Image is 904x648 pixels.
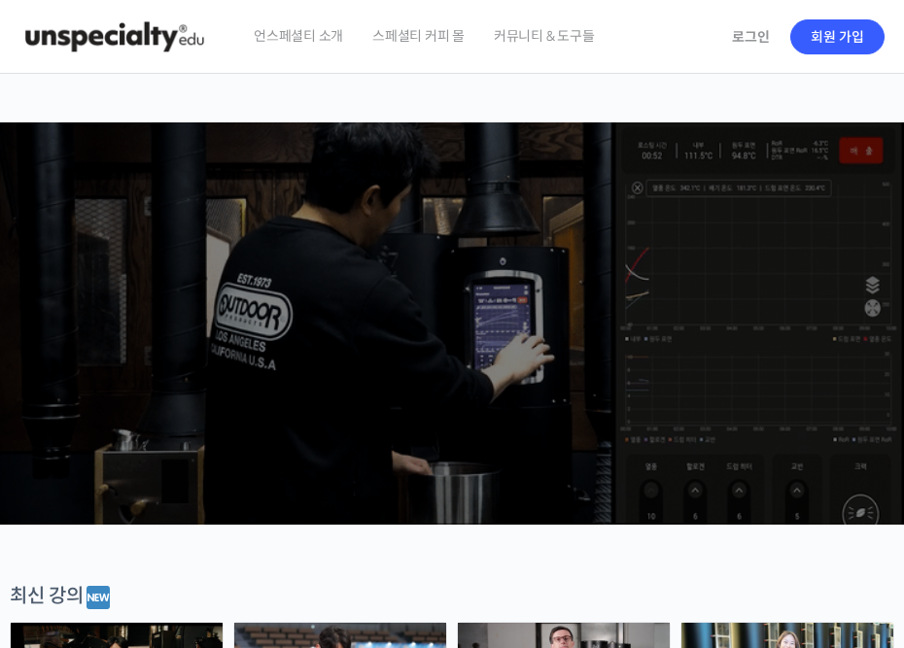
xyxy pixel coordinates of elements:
[19,339,885,366] p: 시간과 장소에 구애받지 않고, 검증된 커리큘럼으로
[19,231,885,329] p: [PERSON_NAME]을 다하는 당신을 위해, 최고와 함께 만든 커피 클래스
[87,586,110,609] img: 🆕
[790,19,885,54] a: 회원 가입
[10,583,894,612] div: 최신 강의
[720,15,782,59] a: 로그인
